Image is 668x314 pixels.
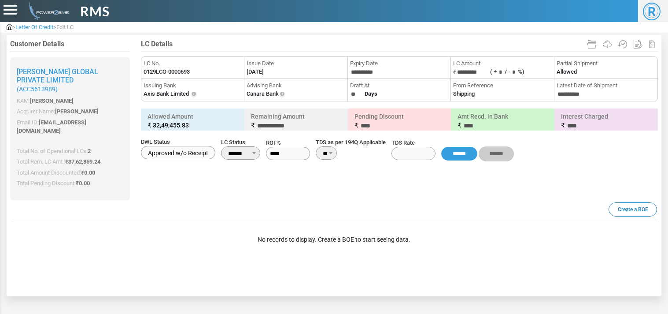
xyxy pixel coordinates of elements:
span: 0.00 [79,180,90,187]
span: ₹ [561,122,565,129]
img: admin [7,24,12,30]
input: ( +/ -%) [497,67,505,77]
span: Letter Of Credit [15,24,53,30]
h4: LC Details [141,40,658,48]
span: ₹ [81,169,95,176]
span: Issuing Bank [144,81,242,90]
span: Advising Bank [247,81,345,90]
label: Canara Bank [247,90,279,98]
h2: [PERSON_NAME] Global Private Limited [17,67,123,93]
label: Axis Bank Limited [144,90,189,98]
span: LC No. [144,59,242,68]
p: Acquirer Name: [17,107,123,116]
span: Edit LC [56,24,74,30]
img: admin [26,2,69,20]
span: Draft At [350,81,448,90]
span: ₹ [76,180,90,187]
span: ₹ [354,122,358,129]
label: Shipping [453,90,475,98]
img: Info [190,91,197,98]
span: TDS as per 194Q Applicable [316,138,386,147]
small: (ACC5613989) [17,86,123,93]
label: ( + / - %) [490,68,524,75]
p: Total No. of Operational LCs: [17,147,123,156]
p: Email ID: [17,118,123,135]
span: ROI % [266,138,310,147]
span: ₹ [65,158,100,165]
input: ( +/ -%) [510,67,518,77]
span: LC Status [221,138,260,147]
span: Latest Date of Shipment [557,81,655,90]
img: Info [279,91,286,98]
span: Partial Shipment [557,59,655,68]
h6: Interest Charged [557,111,656,132]
li: ₹ [451,57,554,79]
label: Allowed [557,67,577,76]
span: From Reference [453,81,551,90]
span: [PERSON_NAME] [30,97,74,104]
h4: Customer Details [10,40,130,48]
span: R [643,3,661,20]
strong: Days [365,90,377,97]
a: Create a BOE [609,202,657,217]
span: ₹ [251,122,255,129]
label: [DATE] [247,67,264,76]
p: KAM: [17,97,123,105]
span: 2 [88,148,91,154]
h6: Amt Recd. in Bank [453,111,552,132]
p: Total Amount Discounted: [17,168,123,177]
p: Total Rem. LC Amt.: [17,157,123,166]
span: RMS [80,1,110,21]
span: [PERSON_NAME] [55,108,99,115]
p: Total Pending Discount: [17,179,123,188]
span: TDS Rate [391,138,435,147]
h6: Allowed Amount [143,111,242,131]
label: 0129LCO-0000693 [144,67,190,76]
label: Approved w/o Receipt [141,146,215,159]
span: 37,62,859.24 [68,158,100,165]
h6: Pending Discount [350,111,449,132]
h6: Remaining Amount [247,111,346,132]
span: Issue Date [247,59,345,68]
div: No records to display. Create a BOE to start seeing data. [11,235,657,244]
small: ₹ 32,49,455.83 [148,121,238,130]
span: 0.00 [84,169,95,176]
span: ₹ [458,122,461,129]
span: [EMAIL_ADDRESS][DOMAIN_NAME] [17,119,86,135]
span: LC Amount [453,59,551,68]
span: DWL Status [141,138,215,146]
span: Expiry Date [350,59,448,68]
